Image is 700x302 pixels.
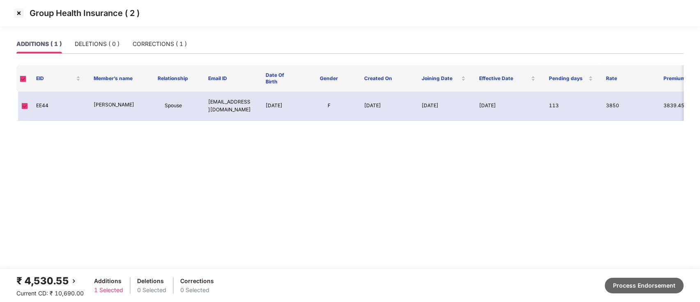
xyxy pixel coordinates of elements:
[605,278,684,293] button: Process Endorsement
[259,65,300,92] th: Date Of Birth
[16,39,62,48] div: ADDITIONS ( 1 )
[36,75,74,82] span: EID
[358,65,415,92] th: Created On
[137,277,166,286] div: Deletions
[94,277,123,286] div: Additions
[542,92,600,121] td: 113
[30,8,140,18] p: Group Health Insurance ( 2 )
[202,92,259,121] td: [EMAIL_ADDRESS][DOMAIN_NAME]
[94,101,138,109] p: [PERSON_NAME]
[473,92,542,121] td: [DATE]
[599,92,657,121] td: 3850
[30,65,87,92] th: EID
[87,65,145,92] th: Member’s name
[145,65,202,92] th: Relationship
[30,92,87,121] td: EE44
[137,286,166,295] div: 0 Selected
[415,92,473,121] td: [DATE]
[300,65,358,92] th: Gender
[202,65,259,92] th: Email ID
[69,276,79,286] img: svg+xml;base64,PHN2ZyBpZD0iQmFjay0yMHgyMCIgeG1sbnM9Imh0dHA6Ly93d3cudzMub3JnLzIwMDAvc3ZnIiB3aWR0aD...
[133,39,187,48] div: CORRECTIONS ( 1 )
[549,75,587,82] span: Pending days
[94,286,123,295] div: 1 Selected
[145,92,202,121] td: Spouse
[75,39,119,48] div: DELETIONS ( 0 )
[16,290,84,297] span: Current CD: ₹ 10,690.00
[542,65,599,92] th: Pending days
[16,273,84,289] div: ₹ 4,530.55
[415,65,473,92] th: Joining Date
[472,65,542,92] th: Effective Date
[300,92,358,121] td: F
[12,7,25,20] img: svg+xml;base64,PHN2ZyBpZD0iQ3Jvc3MtMzJ4MzIiIHhtbG5zPSJodHRwOi8vd3d3LnczLm9yZy8yMDAwL3N2ZyIgd2lkdG...
[479,75,529,82] span: Effective Date
[180,277,214,286] div: Corrections
[358,92,415,121] td: [DATE]
[259,92,300,121] td: [DATE]
[599,65,657,92] th: Rate
[180,286,214,295] div: 0 Selected
[422,75,460,82] span: Joining Date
